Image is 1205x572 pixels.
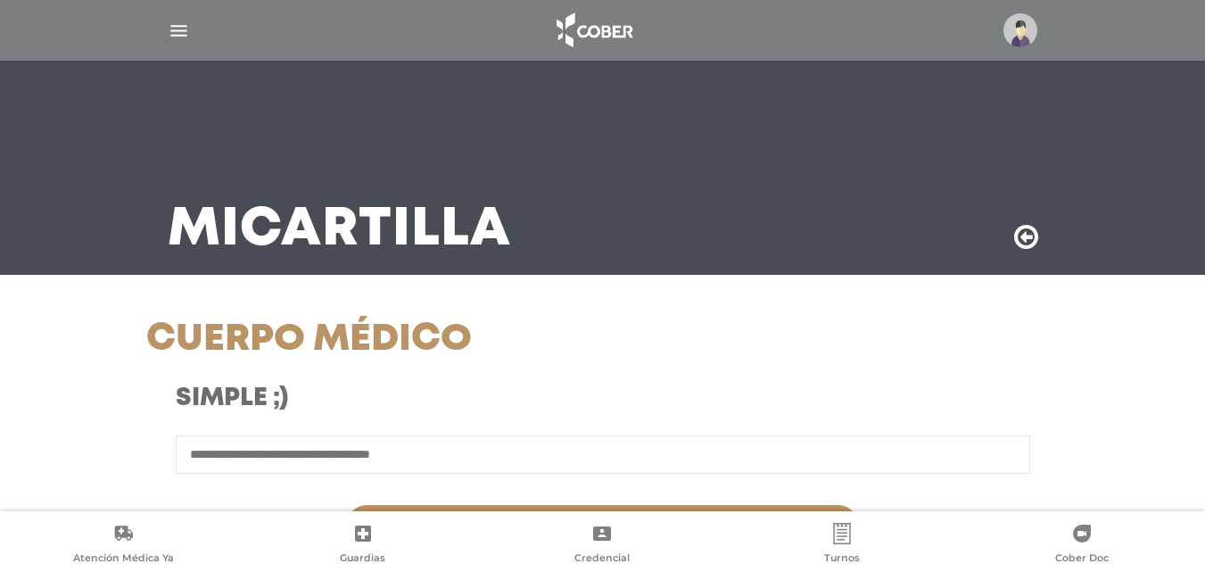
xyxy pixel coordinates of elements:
[962,523,1201,568] a: Cober Doc
[824,551,860,568] span: Turnos
[1003,13,1037,47] img: profile-placeholder.svg
[4,523,243,568] a: Atención Médica Ya
[176,384,717,414] h3: Simple ;)
[73,551,174,568] span: Atención Médica Ya
[168,207,511,253] h3: Mi Cartilla
[722,523,962,568] a: Turnos
[243,523,483,568] a: Guardias
[340,551,385,568] span: Guardias
[168,20,190,42] img: Cober_menu-lines-white.svg
[1055,551,1109,568] span: Cober Doc
[574,551,630,568] span: Credencial
[483,523,722,568] a: Credencial
[547,9,640,52] img: logo_cober_home-white.png
[146,318,747,362] h1: Cuerpo Médico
